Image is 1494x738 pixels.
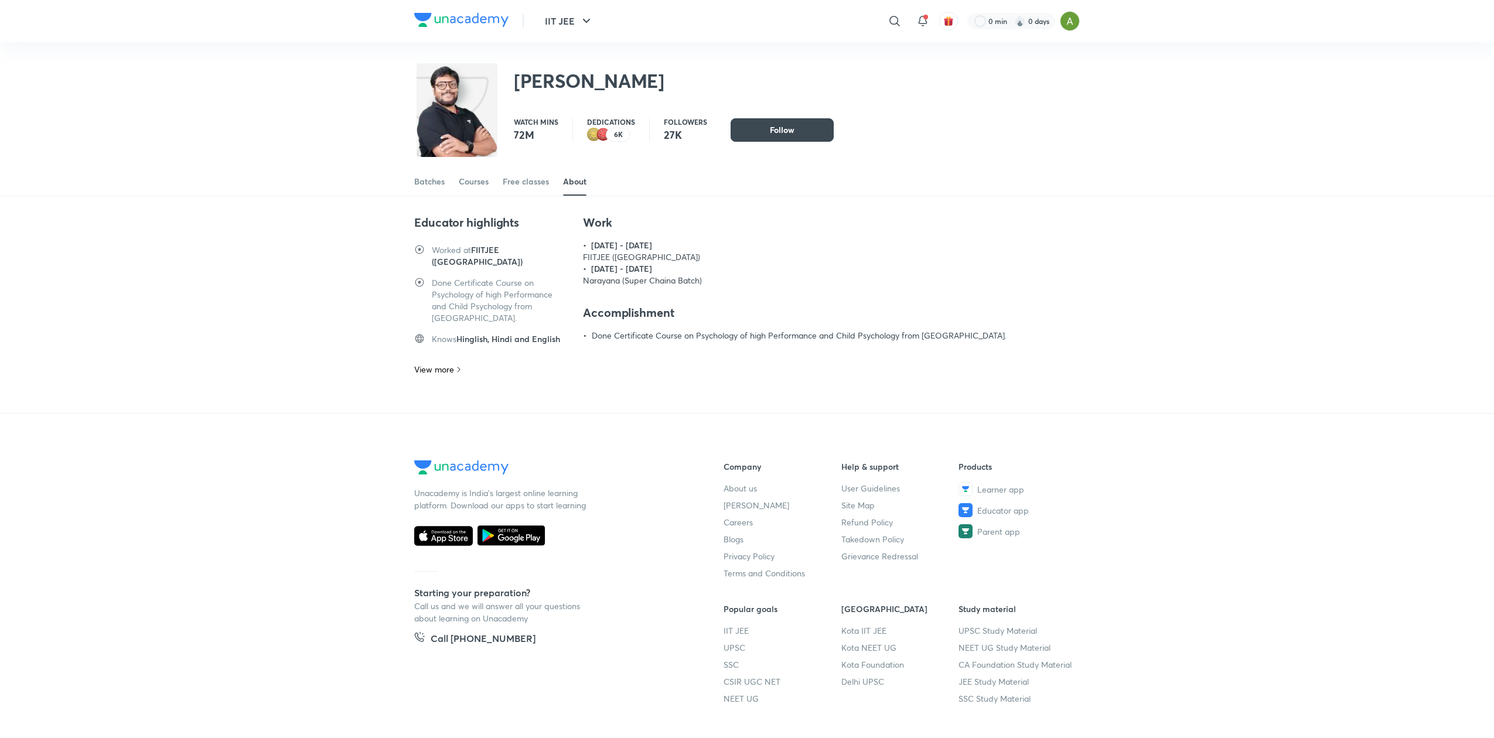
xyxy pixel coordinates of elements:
[724,516,753,528] span: Careers
[841,624,959,637] a: Kota IIT JEE
[432,244,471,255] p: Worked at
[841,603,959,615] h6: [GEOGRAPHIC_DATA]
[587,128,601,142] img: educator badge2
[414,460,509,474] img: Company Logo
[614,131,623,139] p: 6K
[414,13,509,27] img: Company Logo
[724,533,841,545] a: Blogs
[414,586,686,600] h5: Starting your preparation?
[939,12,958,30] button: avatar
[959,503,973,517] img: Educator app
[503,176,549,187] div: Free classes
[583,240,1007,251] h6: • [DATE] - [DATE]
[943,16,954,26] img: avatar
[841,533,959,545] a: Takedown Policy
[583,263,1007,275] h6: • [DATE] - [DATE]
[514,69,664,93] h2: [PERSON_NAME]
[417,66,497,173] img: class
[583,215,1007,230] h4: Work
[724,675,841,688] a: CSIR UGC NET
[841,550,959,562] a: Grievance Redressal
[724,624,841,637] a: IIT JEE
[724,641,841,654] a: UPSC
[583,275,1007,286] p: Narayana (Super Chaina Batch)
[583,251,1007,263] p: FIITJEE ([GEOGRAPHIC_DATA])
[841,658,959,671] a: Kota Foundation
[959,675,1076,688] a: JEE Study Material
[724,658,841,671] a: SSC
[514,128,558,142] p: 72M
[587,118,635,125] p: Dedications
[959,658,1076,671] a: CA Foundation Study Material
[959,482,973,496] img: Learner app
[414,168,445,196] a: Batches
[841,516,959,528] a: Refund Policy
[459,176,489,187] div: Courses
[538,9,601,33] button: IIT JEE
[724,603,841,615] h6: Popular goals
[503,168,549,196] a: Free classes
[724,692,841,705] a: NEET UG
[959,524,1076,538] a: Parent app
[724,516,841,528] a: Careers
[563,168,586,196] a: About
[841,641,959,654] a: Kota NEET UG
[977,504,1029,517] span: Educator app
[583,305,1007,320] h4: Accomplishment
[431,631,535,648] h5: Call [PHONE_NUMBER]
[959,482,1076,496] a: Learner app
[592,330,1007,341] p: Done Certificate Course on Psychology of high Performance and Child Psychology from [GEOGRAPHIC_D...
[414,487,590,511] p: Unacademy is India’s largest online learning platform. Download our apps to start learning
[414,600,590,624] p: Call us and we will answer all your questions about learning on Unacademy
[459,168,489,196] a: Courses
[977,525,1020,538] span: Parent app
[977,483,1024,496] span: Learner app
[959,624,1076,637] a: UPSC Study Material
[959,524,973,538] img: Parent app
[432,277,552,323] p: Done Certificate Course on Psychology of high Performance and Child Psychology from [GEOGRAPHIC_D...
[959,641,1076,654] a: NEET UG Study Material
[432,333,456,344] p: Knows
[432,244,569,268] h6: FIITJEE ([GEOGRAPHIC_DATA])
[724,460,841,473] h6: Company
[959,503,1076,517] a: Educator app
[414,631,535,648] a: Call [PHONE_NUMBER]
[664,118,707,125] p: Followers
[414,176,445,187] div: Batches
[959,603,1076,615] h6: Study material
[841,675,959,688] a: Delhi UPSC
[563,176,586,187] div: About
[724,499,841,511] a: [PERSON_NAME]
[724,567,841,579] a: Terms and Conditions
[432,333,560,345] h6: Hinglish, Hindi and English
[664,128,707,142] p: 27K
[724,482,841,494] a: About us
[770,124,794,136] span: Follow
[841,482,959,494] a: User Guidelines
[514,118,558,125] p: Watch mins
[414,215,569,230] h4: Educator highlights
[841,499,959,511] a: Site Map
[414,460,686,477] a: Company Logo
[414,13,509,30] a: Company Logo
[731,118,834,142] button: Follow
[1014,15,1026,27] img: streak
[959,460,1076,473] h6: Products
[596,128,610,142] img: educator badge1
[1060,11,1080,31] img: Ajay A
[841,460,959,473] h6: Help & support
[724,550,841,562] a: Privacy Policy
[959,692,1076,705] a: SSC Study Material
[414,364,454,375] p: View more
